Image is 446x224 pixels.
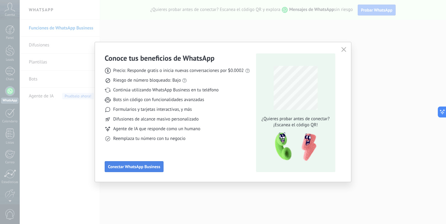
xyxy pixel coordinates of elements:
span: Reemplaza tu número con tu negocio [113,136,185,142]
button: Conectar WhatsApp Business [105,161,164,172]
span: ¿Quieres probar antes de conectar? [260,116,331,122]
span: ¡Escanea el código QR! [260,122,331,128]
span: Conectar WhatsApp Business [108,165,160,169]
span: Riesgo de número bloqueado: Bajo [113,77,181,83]
span: Precio: Responde gratis o inicia nuevas conversaciones por $0.0002 [113,68,244,74]
img: qr-pic-1x.png [270,131,318,163]
span: Bots sin código con funcionalidades avanzadas [113,97,204,103]
span: Continúa utilizando WhatsApp Business en tu teléfono [113,87,218,93]
span: Formularios y tarjetas interactivas, y más [113,107,192,113]
h3: Conoce tus beneficios de WhatsApp [105,53,215,63]
span: Difusiones de alcance masivo personalizado [113,116,199,122]
span: Agente de IA que responde como un humano [113,126,200,132]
